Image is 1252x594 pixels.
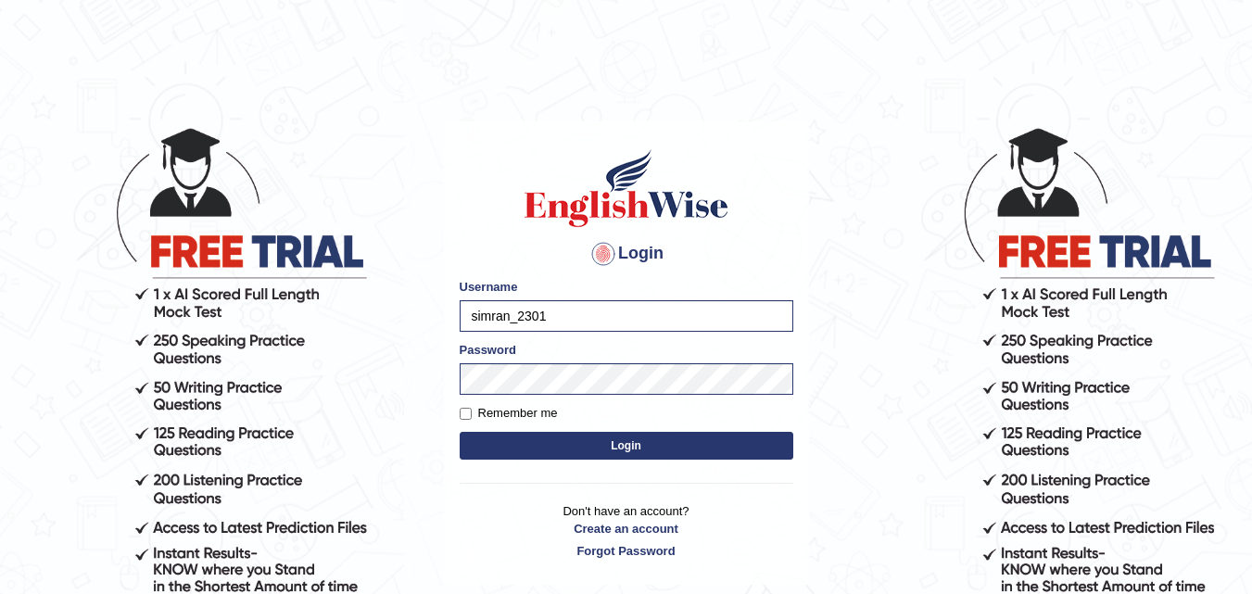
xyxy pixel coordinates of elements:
[460,341,516,359] label: Password
[460,542,793,560] a: Forgot Password
[460,278,518,296] label: Username
[460,404,558,423] label: Remember me
[460,239,793,269] h4: Login
[460,502,793,560] p: Don't have an account?
[460,408,472,420] input: Remember me
[460,432,793,460] button: Login
[521,146,732,230] img: Logo of English Wise sign in for intelligent practice with AI
[460,520,793,537] a: Create an account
